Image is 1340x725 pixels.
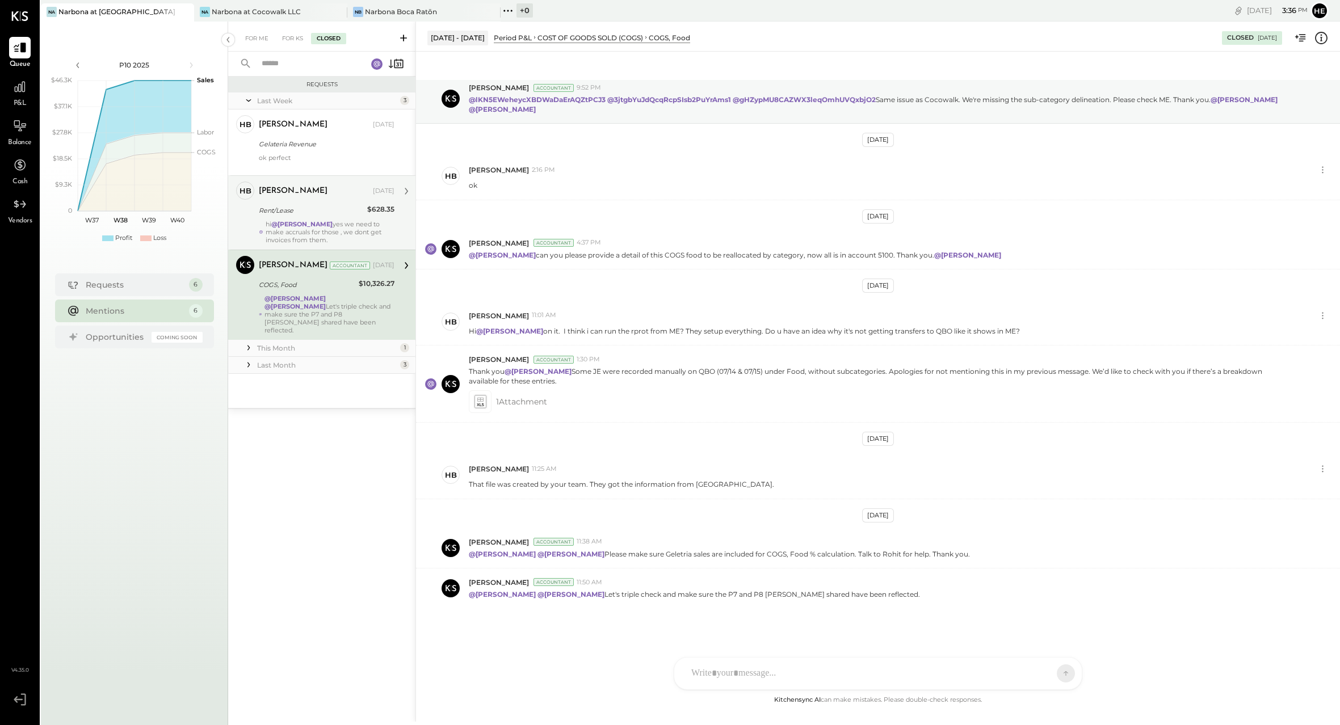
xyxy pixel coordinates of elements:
[1,37,39,70] a: Queue
[469,83,529,92] span: [PERSON_NAME]
[264,294,326,302] strong: @[PERSON_NAME]
[445,171,457,182] div: HB
[1247,5,1308,16] div: [DATE]
[516,3,533,18] div: + 0
[532,311,556,320] span: 11:01 AM
[469,464,529,474] span: [PERSON_NAME]
[85,216,99,224] text: W37
[505,367,572,376] strong: @[PERSON_NAME]
[330,262,370,269] div: Accountant
[469,550,536,558] strong: @[PERSON_NAME]
[733,95,876,104] strong: @gHZypMU8CAZWX3leqOmhUVQxbjO2
[12,177,27,187] span: Cash
[496,390,547,413] span: 1 Attachment
[469,251,536,259] strong: @[PERSON_NAME]
[264,294,394,334] div: Let's triple check and make sure the P7 and P8 [PERSON_NAME] shared have been reflected.
[189,278,203,292] div: 6
[445,470,457,480] div: HB
[152,332,203,343] div: Coming Soon
[10,60,31,70] span: Queue
[1211,95,1278,104] strong: @[PERSON_NAME]
[86,305,183,317] div: Mentions
[52,128,72,136] text: $27.8K
[469,311,529,321] span: [PERSON_NAME]
[86,331,146,343] div: Opportunities
[373,261,394,270] div: [DATE]
[86,60,183,70] div: P10 2025
[862,209,894,224] div: [DATE]
[577,238,601,247] span: 4:37 PM
[259,186,327,197] div: [PERSON_NAME]
[47,7,57,17] div: Na
[240,186,251,196] div: HB
[400,96,409,105] div: 3
[469,180,477,190] p: ok
[469,537,529,547] span: [PERSON_NAME]
[577,578,602,587] span: 11:50 AM
[607,95,731,104] strong: @3jtgbYuJdQcqRcpSIsb2PuYrAms1
[537,550,604,558] strong: @[PERSON_NAME]
[1,76,39,109] a: P&L
[1258,34,1277,42] div: [DATE]
[259,205,364,216] div: Rent/Lease
[400,360,409,369] div: 3
[469,95,1288,114] p: Same issue as Cocowalk. We're missing the sub-category delineation. Please check ME. Thank you.
[197,148,216,156] text: COGS
[862,279,894,293] div: [DATE]
[534,356,574,364] div: Accountant
[53,154,72,162] text: $18.5K
[367,204,394,215] div: $628.35
[577,83,601,92] span: 9:52 PM
[1,193,39,226] a: Vendors
[469,238,529,248] span: [PERSON_NAME]
[264,302,326,310] strong: @[PERSON_NAME]
[259,119,327,130] div: [PERSON_NAME]
[200,7,210,17] div: Na
[266,220,394,244] div: hi yes we need to make accruals for those , we dont get invoices from them.
[353,7,363,17] div: NB
[537,590,604,598] strong: @[PERSON_NAME]
[934,251,1001,259] strong: @[PERSON_NAME]
[532,166,555,175] span: 2:16 PM
[8,138,32,148] span: Balance
[55,180,72,188] text: $9.3K
[115,234,132,243] div: Profit
[373,120,394,129] div: [DATE]
[577,355,600,364] span: 1:30 PM
[170,216,184,224] text: W40
[469,479,774,489] p: That file was created by your team. They got the information from [GEOGRAPHIC_DATA].
[153,234,166,243] div: Loss
[68,206,72,214] text: 0
[259,260,327,271] div: [PERSON_NAME]
[257,360,397,370] div: Last Month
[469,366,1288,386] p: Thank you Some JE were recorded manually on QBO (07/14 & 07/15) under Food, without subcategories...
[862,432,894,446] div: [DATE]
[54,102,72,110] text: $37.1K
[197,76,214,84] text: Sales
[469,578,529,587] span: [PERSON_NAME]
[1233,5,1244,16] div: copy link
[469,95,606,104] strong: @lKN5EWeheycXBDWaDaErAQZtPCJ3
[197,128,214,136] text: Labor
[212,7,301,16] div: Narbona at Cocowalk LLC
[469,165,529,175] span: [PERSON_NAME]
[1,154,39,187] a: Cash
[58,7,177,16] div: Narbona at [GEOGRAPHIC_DATA] LLC
[240,33,274,44] div: For Me
[534,84,574,92] div: Accountant
[234,81,410,88] div: Requests
[8,216,32,226] span: Vendors
[445,317,457,327] div: HB
[494,33,532,43] div: Period P&L
[532,465,557,474] span: 11:25 AM
[469,355,529,364] span: [PERSON_NAME]
[373,187,394,196] div: [DATE]
[476,327,543,335] strong: @[PERSON_NAME]
[271,220,333,228] strong: @[PERSON_NAME]
[400,343,409,352] div: 1
[469,549,970,559] p: Please make sure Geletria sales are included for COGS, Food % calculation. Talk to Rohit for help...
[365,7,437,16] div: Narbona Boca Ratōn
[259,279,355,290] div: COGS, Food
[862,133,894,147] div: [DATE]
[257,343,397,353] div: This Month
